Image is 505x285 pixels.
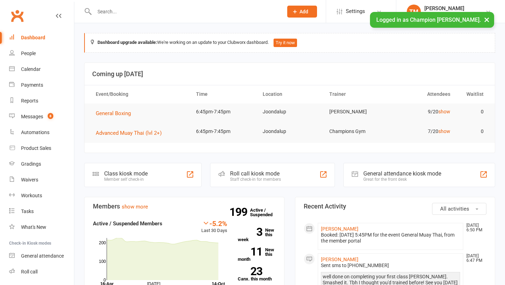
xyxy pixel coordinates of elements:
[21,98,38,104] div: Reports
[321,232,460,244] div: Booked: [DATE] 5:45PM for the event General Muay Thai, from the member portal
[21,253,64,259] div: General attendance
[8,7,26,25] a: Clubworx
[407,5,421,19] div: TM
[104,170,148,177] div: Class kiosk mode
[190,104,256,120] td: 6:45pm-7:45pm
[21,208,34,214] div: Tasks
[48,113,53,119] span: 8
[438,109,450,114] a: show
[9,46,74,61] a: People
[238,266,262,277] strong: 23
[9,140,74,156] a: Product Sales
[21,177,38,183] div: Waivers
[21,35,45,40] div: Dashboard
[250,203,281,222] a: 199Active / Suspended
[21,82,43,88] div: Payments
[96,109,136,118] button: General Boxing
[89,85,190,103] th: Event/Booking
[21,130,49,135] div: Automations
[21,114,43,119] div: Messages
[9,61,74,77] a: Calendar
[104,177,148,182] div: Member self check-in
[96,129,167,137] button: Advanced Muay Thai (lvl 2+)
[190,85,256,103] th: Time
[424,12,485,18] div: Champion [PERSON_NAME]
[323,104,390,120] td: [PERSON_NAME]
[201,219,227,234] div: Last 30 Days
[93,203,276,210] h3: Members
[457,85,490,103] th: Waitlist
[256,104,323,120] td: Joondalup
[363,170,441,177] div: General attendance kiosk mode
[93,220,162,227] strong: Active / Suspended Members
[463,223,486,232] time: [DATE] 6:50 PM
[9,172,74,188] a: Waivers
[256,85,323,103] th: Location
[323,123,390,140] td: Champions Gym
[92,7,278,16] input: Search...
[363,177,441,182] div: Great for the front desk
[21,51,36,56] div: People
[256,123,323,140] td: Joondalup
[9,156,74,172] a: Gradings
[238,228,276,242] a: 3New this week
[321,263,389,268] span: Sent sms to [PHONE_NUMBER]
[463,254,486,263] time: [DATE] 6:47 PM
[9,204,74,219] a: Tasks
[438,128,450,134] a: show
[9,125,74,140] a: Automations
[84,33,495,53] div: We're working on an update to your Clubworx dashboard.
[376,16,481,23] span: Logged in as Champion [PERSON_NAME].
[9,93,74,109] a: Reports
[21,161,41,167] div: Gradings
[390,123,456,140] td: 7/20
[299,9,308,14] span: Add
[96,110,131,117] span: General Boxing
[201,219,227,227] div: -5.2%
[230,170,281,177] div: Roll call kiosk mode
[390,85,456,103] th: Attendees
[21,224,46,230] div: What's New
[457,123,490,140] td: 0
[9,188,74,204] a: Workouts
[229,207,250,217] strong: 199
[238,227,262,237] strong: 3
[9,30,74,46] a: Dashboard
[424,5,485,12] div: [PERSON_NAME]
[92,71,487,78] h3: Coming up [DATE]
[21,269,38,274] div: Roll call
[9,109,74,125] a: Messages 8
[238,267,276,281] a: 23Canx. this month
[440,206,469,212] span: All activities
[230,177,281,182] div: Staff check-in for members
[9,77,74,93] a: Payments
[122,204,148,210] a: show more
[9,264,74,280] a: Roll call
[9,219,74,235] a: What's New
[346,4,365,19] span: Settings
[9,248,74,264] a: General attendance kiosk mode
[21,145,51,151] div: Product Sales
[21,66,41,72] div: Calendar
[323,85,390,103] th: Trainer
[238,246,262,257] strong: 11
[190,123,256,140] td: 6:45pm-7:45pm
[321,226,358,232] a: [PERSON_NAME]
[304,203,486,210] h3: Recent Activity
[287,6,317,18] button: Add
[457,104,490,120] td: 0
[21,193,42,198] div: Workouts
[480,12,493,27] button: ×
[432,203,486,215] button: All activities
[238,247,276,261] a: 11New this month
[97,40,157,45] strong: Dashboard upgrade available:
[321,257,358,262] a: [PERSON_NAME]
[390,104,456,120] td: 9/20
[274,39,297,47] button: Try it now
[96,130,162,136] span: Advanced Muay Thai (lvl 2+)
